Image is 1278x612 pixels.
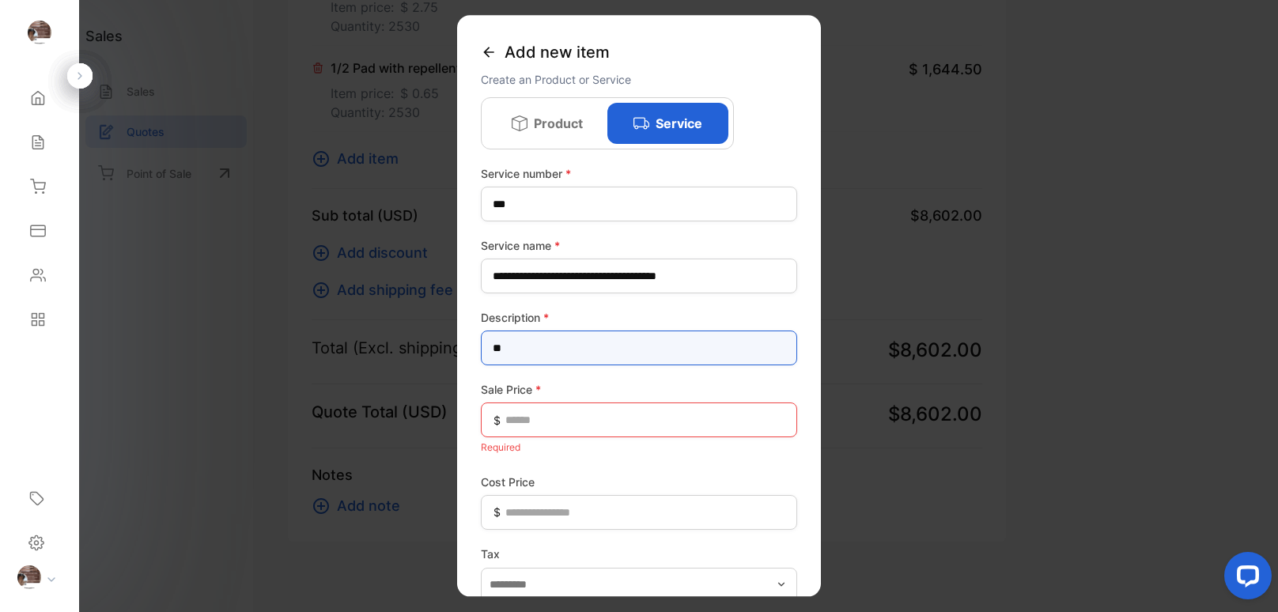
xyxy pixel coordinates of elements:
[481,474,797,490] label: Cost Price
[481,309,797,326] label: Description
[656,114,702,133] p: Service
[481,237,797,254] label: Service name
[481,381,797,398] label: Sale Price
[1212,546,1278,612] iframe: LiveChat chat widget
[481,165,797,182] label: Service number
[505,40,610,64] span: Add new item
[481,437,797,458] p: Required
[28,21,51,44] img: logo
[493,504,501,521] span: $
[481,546,797,562] label: Tax
[17,565,41,589] img: profile
[481,73,631,86] span: Create an Product or Service
[534,114,583,133] p: Product
[493,412,501,429] span: $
